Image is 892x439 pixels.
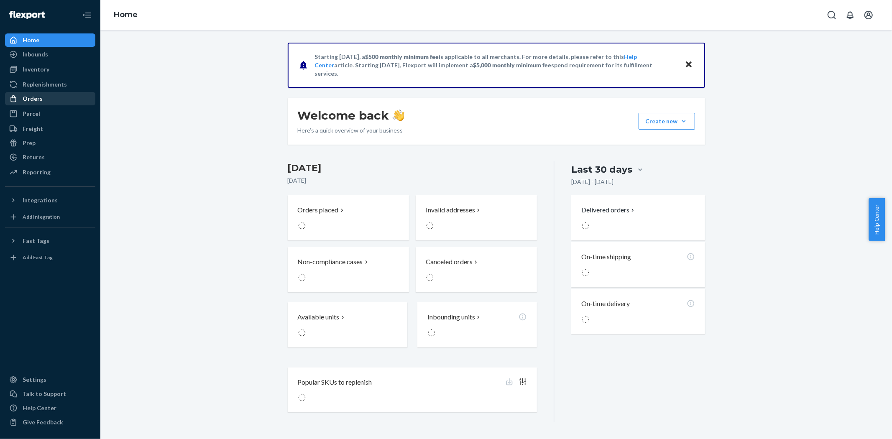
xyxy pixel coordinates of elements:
button: Close Navigation [79,7,95,23]
p: Starting [DATE], a is applicable to all merchants. For more details, please refer to this article... [315,53,677,78]
p: On-time shipping [581,252,631,262]
div: Integrations [23,196,58,204]
button: Help Center [869,198,885,241]
p: [DATE] [288,176,537,185]
a: Add Fast Tag [5,251,95,264]
p: Available units [298,312,340,322]
button: Canceled orders [416,247,537,292]
button: Integrations [5,194,95,207]
p: Non-compliance cases [298,257,363,267]
div: Add Integration [23,213,60,220]
a: Reporting [5,166,95,179]
div: Reporting [23,168,51,176]
div: Prep [23,139,36,147]
p: [DATE] - [DATE] [571,178,613,186]
p: Here’s a quick overview of your business [298,126,404,135]
a: Home [5,33,95,47]
button: Orders placed [288,195,409,240]
img: hand-wave emoji [393,110,404,121]
button: Delivered orders [581,205,636,215]
button: Available units [288,302,407,347]
button: Close [683,59,694,71]
h3: [DATE] [288,161,537,175]
a: Parcel [5,107,95,120]
div: Last 30 days [571,163,632,176]
p: Orders placed [298,205,339,215]
span: $5,000 monthly minimum fee [473,61,552,69]
div: Replenishments [23,80,67,89]
a: Returns [5,151,95,164]
button: Create new [639,113,695,130]
div: Give Feedback [23,418,63,426]
a: Talk to Support [5,387,95,401]
div: Fast Tags [23,237,49,245]
a: Inbounds [5,48,95,61]
div: Inventory [23,65,49,74]
div: Returns [23,153,45,161]
a: Settings [5,373,95,386]
a: Prep [5,136,95,150]
div: Inbounds [23,50,48,59]
a: Add Integration [5,210,95,224]
button: Open account menu [860,7,877,23]
a: Home [114,10,138,19]
p: Popular SKUs to replenish [298,378,372,387]
h1: Welcome back [298,108,404,123]
p: On-time delivery [581,299,630,309]
button: Non-compliance cases [288,247,409,292]
div: Help Center [23,404,56,412]
div: Add Fast Tag [23,254,53,261]
a: Replenishments [5,78,95,91]
button: Open Search Box [823,7,840,23]
img: Flexport logo [9,11,45,19]
a: Freight [5,122,95,135]
div: Home [23,36,39,44]
p: Inbounding units [427,312,475,322]
button: Inbounding units [417,302,537,347]
ol: breadcrumbs [107,3,144,27]
div: Talk to Support [23,390,66,398]
p: Invalid addresses [426,205,475,215]
a: Inventory [5,63,95,76]
a: Help Center [5,401,95,415]
div: Parcel [23,110,40,118]
p: Canceled orders [426,257,473,267]
div: Orders [23,94,43,103]
div: Freight [23,125,43,133]
div: Settings [23,375,46,384]
button: Invalid addresses [416,195,537,240]
button: Fast Tags [5,234,95,248]
button: Open notifications [842,7,859,23]
span: $500 monthly minimum fee [365,53,439,60]
a: Orders [5,92,95,105]
button: Give Feedback [5,416,95,429]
